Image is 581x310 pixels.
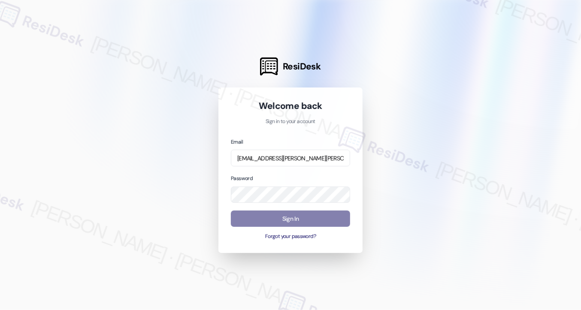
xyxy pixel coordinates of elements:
button: Forgot your password? [231,233,350,241]
button: Sign In [231,211,350,227]
label: Password [231,175,253,182]
p: Sign in to your account [231,118,350,126]
h1: Welcome back [231,100,350,112]
span: ResiDesk [283,60,321,72]
input: name@example.com [231,150,350,166]
label: Email [231,138,243,145]
img: ResiDesk Logo [260,57,278,75]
